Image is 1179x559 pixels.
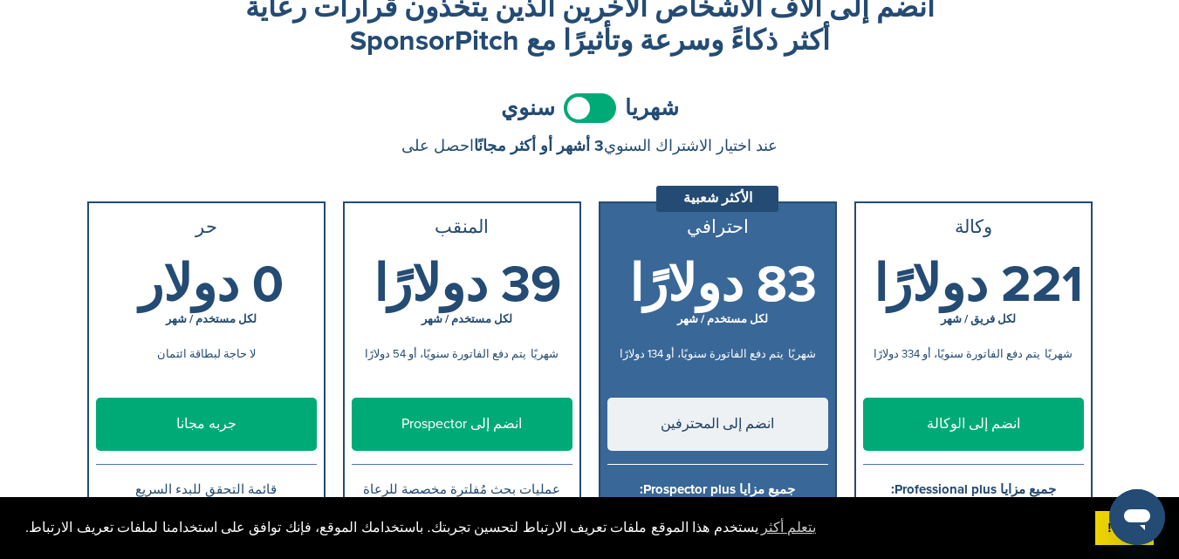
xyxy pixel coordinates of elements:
font: لا حاجة لبطاقة ائتمان [157,347,256,361]
font: 221 دولارًا [874,255,1083,316]
font: وكالة [955,216,992,238]
font: شهريًا [1045,347,1073,361]
font: 83 دولارًا [629,255,817,316]
font: لكل مستخدم / شهر [166,312,257,326]
iframe: زر لبدء تشغيل نافذة الرسائل [1109,489,1165,545]
a: رفض رسالة ملف تعريف الارتباط [1095,511,1154,546]
font: جميع مزايا Professional plus: [891,481,1056,497]
font: لكل فريق / شهر [941,312,1016,326]
font: عمليات بحث مُفلترة مخصصة للرعاة والصفقات والعقارات والوكالات [363,481,560,519]
font: عند اختيار الاشتراك السنوي [604,136,778,155]
font: يستخدم هذا الموقع ملفات تعريف الارتباط لتحسين تجربتك. باستخدامك الموقع، فإنك توافق على استخدامنا ... [25,520,758,535]
a: انضم إلى المحترفين [607,398,828,451]
font: جربه مجانا [176,415,236,433]
font: الأكثر شعبية [683,189,752,207]
font: فهمتها! [1107,521,1142,535]
font: شهريًا [788,347,816,361]
a: تعرف على المزيد حول ملفات تعريف الارتباط [758,515,819,541]
font: يتعلم أكثر [761,520,816,535]
font: يتم دفع الفاتورة سنويًا، أو 334 دولارًا [874,347,1040,361]
font: قائمة التحقق للبدء السريع [135,481,277,497]
font: احترافي [687,216,749,238]
font: شهريا [625,95,679,121]
font: لكل مستخدم / شهر [422,312,512,326]
a: انضم إلى الوكالة [863,398,1084,451]
font: حر [195,216,217,238]
font: شهريًا [531,347,559,361]
font: يتم دفع الفاتورة سنويًا، أو 134 دولارًا [620,347,784,361]
font: انضم إلى الوكالة [927,415,1020,433]
a: انضم إلى Prospector [352,398,572,451]
font: جميع مزايا Prospector plus: [640,481,795,497]
font: لكل مستخدم / شهر [677,312,768,326]
font: سنوي [501,95,555,121]
font: 0 دولار [139,255,284,316]
font: انضم إلى المحترفين [661,415,774,433]
font: يتم دفع الفاتورة سنويًا، أو 54 دولارًا [365,347,526,361]
font: 3 أشهر أو أكثر مجانًا [474,136,604,155]
font: انضم إلى Prospector [401,415,522,433]
a: جربه مجانا [96,398,317,451]
font: 39 دولارًا [374,255,561,316]
font: المنقب [435,216,489,238]
font: احصل على [401,136,474,155]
